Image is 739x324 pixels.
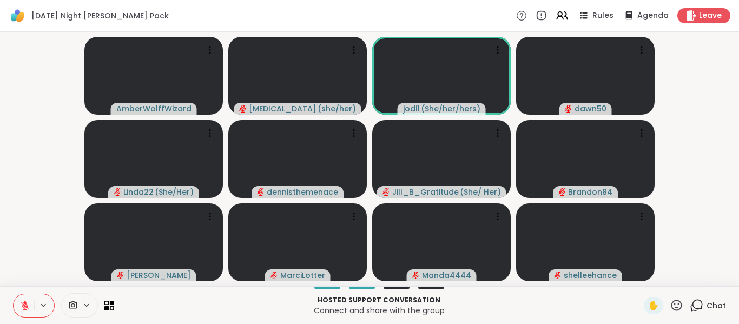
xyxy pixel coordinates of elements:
span: audio-muted [114,188,121,196]
p: Hosted support conversation [121,295,637,305]
span: [DATE] Night [PERSON_NAME] Pack [31,10,169,21]
span: Linda22 [123,187,154,197]
span: [MEDICAL_DATA] [249,103,316,114]
span: AmberWolffWizard [116,103,192,114]
span: Rules [592,10,613,21]
span: audio-muted [558,188,566,196]
span: Jill_B_Gratitude [392,187,459,197]
span: Manda4444 [422,270,471,281]
span: ( She/Her ) [155,187,194,197]
span: audio-muted [257,188,265,196]
span: dawn50 [575,103,606,114]
img: ShareWell Logomark [9,6,27,25]
span: Brandon84 [568,187,612,197]
span: [PERSON_NAME] [127,270,191,281]
span: audio-muted [117,272,124,279]
span: ( she/her ) [318,103,356,114]
span: shelleehance [564,270,617,281]
span: Chat [707,300,726,311]
span: audio-muted [412,272,420,279]
span: audio-muted [382,188,390,196]
span: audio-muted [239,105,247,113]
span: MarciLotter [280,270,325,281]
span: audio-muted [270,272,278,279]
span: dennisthemenace [267,187,338,197]
span: ✋ [648,299,659,312]
span: Agenda [637,10,669,21]
span: jodi1 [403,103,420,114]
span: ( She/ Her ) [460,187,501,197]
span: audio-muted [565,105,572,113]
span: ( She/her/hers ) [421,103,480,114]
span: audio-muted [554,272,562,279]
span: Leave [699,10,722,21]
p: Connect and share with the group [121,305,637,316]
